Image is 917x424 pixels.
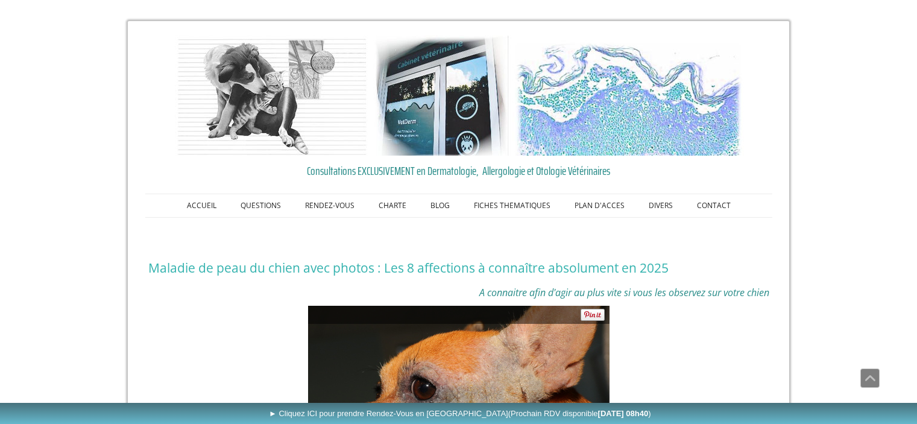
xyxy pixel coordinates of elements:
[685,194,743,217] a: CONTACT
[293,194,367,217] a: RENDEZ-VOUS
[148,162,769,180] a: Consultations EXCLUSIVEMENT en Dermatologie, Allergologie et Otologie Vétérinaires
[228,194,293,217] a: QUESTIONS
[367,194,418,217] a: CHARTE
[269,409,651,418] span: ► Cliquez ICI pour prendre Rendez-Vous en [GEOGRAPHIC_DATA]
[479,286,769,299] span: A connaitre afin d'agir au plus vite si vous les observez sur votre chien
[598,409,649,418] b: [DATE] 08h40
[861,369,879,387] span: Défiler vers le haut
[637,194,685,217] a: DIVERS
[562,194,637,217] a: PLAN D'ACCES
[148,260,769,276] h1: Maladie de peau du chien avec photos : Les 8 affections à connaître absolument en 2025
[508,409,651,418] span: (Prochain RDV disponible )
[462,194,562,217] a: FICHES THEMATIQUES
[418,194,462,217] a: BLOG
[860,369,880,388] a: Défiler vers le haut
[175,194,228,217] a: ACCUEIL
[581,309,607,321] a: Pin It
